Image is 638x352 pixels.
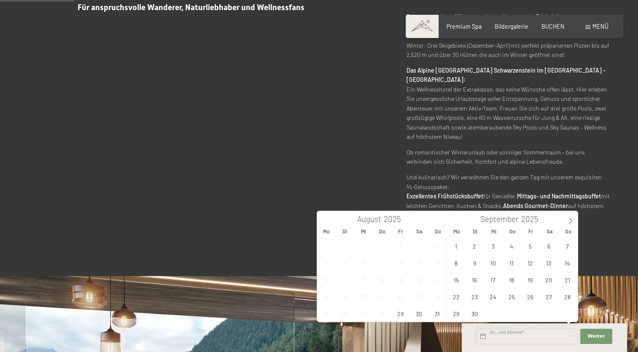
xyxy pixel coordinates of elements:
button: Weiter [580,329,612,344]
span: August [357,215,381,223]
span: September 3, 2025 [485,238,501,254]
span: August 23, 2025 [411,288,427,305]
span: September 19, 2025 [522,271,538,288]
span: September 21, 2025 [559,271,576,288]
span: August 15, 2025 [392,271,409,288]
span: August 18, 2025 [318,288,334,305]
span: September 24, 2025 [485,288,501,305]
span: August 16, 2025 [411,271,427,288]
input: Year [381,214,409,224]
span: Menü [592,23,608,30]
span: September 5, 2025 [522,238,538,254]
span: August 8, 2025 [392,255,409,271]
span: September 30, 2025 [466,305,483,322]
span: September 17, 2025 [485,271,501,288]
span: Sa [410,229,428,234]
span: September 9, 2025 [466,255,483,271]
span: August 7, 2025 [374,255,390,271]
span: August 26, 2025 [336,305,353,322]
span: September 4, 2025 [503,238,520,254]
span: Weiter [587,333,605,340]
span: August 1, 2025 [392,238,409,254]
span: August 14, 2025 [374,271,390,288]
span: September 16, 2025 [466,271,483,288]
strong: Abends Gourmet-Dinner [503,202,568,209]
strong: Das ganze Jahr geöffnet – und jeden Moment ein Erlebnis! [406,13,559,20]
span: Do [503,229,522,234]
span: August 3, 2025 [429,238,446,254]
span: August 22, 2025 [392,288,409,305]
span: Fr [522,229,540,234]
span: September [480,215,519,223]
span: September 23, 2025 [466,288,483,305]
span: September 13, 2025 [541,255,557,271]
span: Do [373,229,391,234]
span: Mi [354,229,373,234]
span: September 6, 2025 [541,238,557,254]
span: Di [466,229,485,234]
span: August 11, 2025 [318,271,334,288]
span: September 2, 2025 [466,238,483,254]
span: August 29, 2025 [392,305,409,322]
span: September 7, 2025 [559,238,576,254]
span: Fr [391,229,410,234]
span: So [559,229,577,234]
span: September 25, 2025 [503,288,520,305]
span: August 19, 2025 [336,288,353,305]
span: Sa [540,229,559,234]
span: Mo [447,229,466,234]
strong: Exzellentes Frühstücksbuffet [406,192,483,200]
span: August 6, 2025 [355,255,371,271]
span: September 11, 2025 [503,255,520,271]
span: August 2, 2025 [411,238,427,254]
span: September 20, 2025 [541,271,557,288]
span: August 31, 2025 [429,305,446,322]
span: September 28, 2025 [559,288,576,305]
span: September 12, 2025 [522,255,538,271]
span: September 15, 2025 [448,271,464,288]
input: Year [519,214,546,224]
span: Di [336,229,354,234]
strong: Das Alpine [GEOGRAPHIC_DATA] Schwarzenstein im [GEOGRAPHIC_DATA] – [GEOGRAPHIC_DATA]: [406,67,606,84]
span: August 28, 2025 [374,305,390,322]
span: So [428,229,447,234]
span: September 1, 2025 [448,238,464,254]
span: Für anspruchsvolle Wanderer, Naturliebhaber und Wellnessfans [78,3,304,12]
span: September 18, 2025 [503,271,520,288]
span: August 30, 2025 [411,305,427,322]
span: September 22, 2025 [448,288,464,305]
p: Frühling - Sommer - Herbst: Über 80 bewirtschaftete Almen und Hütten warten darauf, von Ihnen ero... [406,12,610,60]
span: September 26, 2025 [522,288,538,305]
span: September 14, 2025 [559,255,576,271]
span: September 29, 2025 [448,305,464,322]
p: Ein Wellnesshotel der Extraklasse, das keine Wünsche offen lässt. Hier erleben Sie unvergessliche... [406,66,610,142]
span: August 12, 2025 [336,271,353,288]
span: August 4, 2025 [318,255,334,271]
strong: Mittags- und Nachmittagsbuffet [517,192,601,200]
a: BUCHEN [541,23,565,30]
span: August 20, 2025 [355,288,371,305]
span: August 9, 2025 [411,255,427,271]
span: August 5, 2025 [336,255,353,271]
span: Mi [485,229,503,234]
span: September 10, 2025 [485,255,501,271]
span: August 10, 2025 [429,255,446,271]
span: August 25, 2025 [318,305,334,322]
span: August 21, 2025 [374,288,390,305]
span: August 13, 2025 [355,271,371,288]
p: Und kulinarisch? Wir verwöhnen Sie den ganzen Tag mit unserem exquisiten ¾-Genusspaket: für Genie... [406,173,610,220]
span: September 27, 2025 [541,288,557,305]
span: Mo [317,229,336,234]
span: September 8, 2025 [448,255,464,271]
a: Bildergalerie [495,23,528,30]
p: Ob romantischer Winterurlaub oder sonniger Sommertraum – bei uns verbinden sich Sicherheit, Komfo... [406,148,610,167]
span: August 24, 2025 [429,288,446,305]
a: Premium Spa [447,23,482,30]
span: August 17, 2025 [429,271,446,288]
span: August 27, 2025 [355,305,371,322]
